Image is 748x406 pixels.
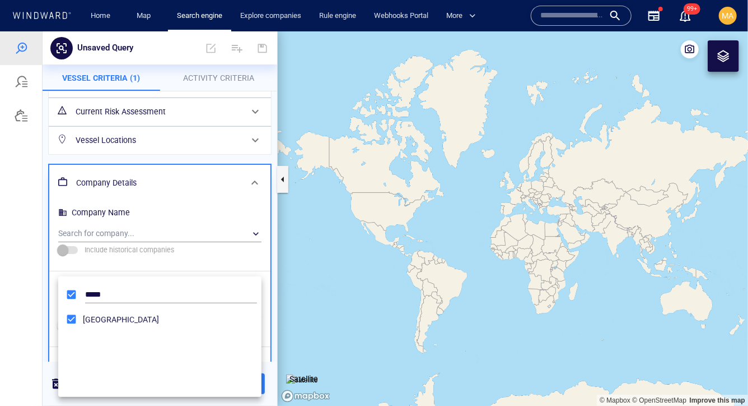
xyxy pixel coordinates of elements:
[722,11,734,20] span: MA
[717,4,739,27] button: MA
[700,356,740,398] iframe: Chat
[83,282,257,295] span: [GEOGRAPHIC_DATA]
[83,6,119,26] button: Home
[315,6,361,26] a: Rule engine
[132,6,159,26] a: Map
[58,277,261,361] div: grid
[236,6,306,26] a: Explore companies
[172,6,227,26] a: Search engine
[370,6,433,26] a: Webhooks Portal
[87,6,115,26] a: Home
[684,3,700,15] span: 99+
[83,282,257,295] div: Syria
[672,2,699,29] button: 99+
[442,6,485,26] button: More
[446,10,476,22] span: More
[128,6,163,26] button: Map
[679,9,692,22] div: Notification center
